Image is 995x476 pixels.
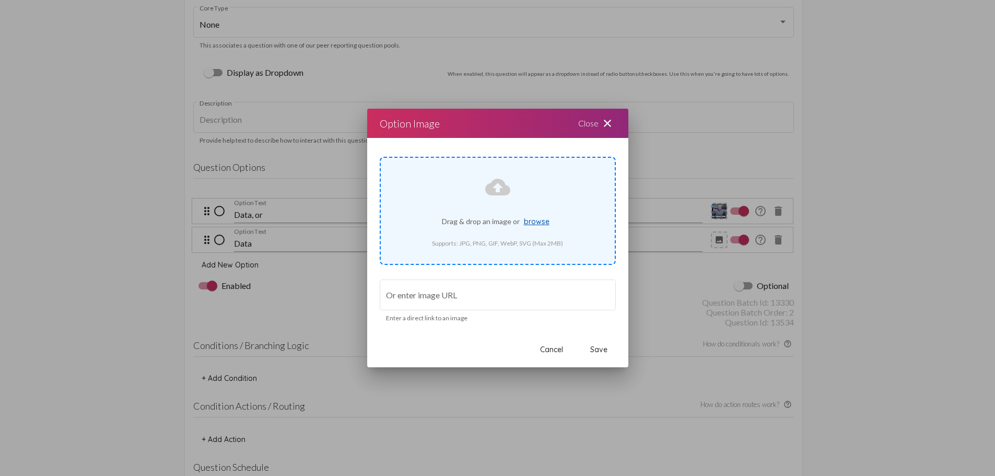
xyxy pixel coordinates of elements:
p: Drag & drop an image or [393,212,602,231]
button: Save [582,340,616,359]
div: Close [566,109,628,138]
span: Cancel [540,345,563,354]
button: Cancel [532,340,571,359]
mat-icon: cloud_upload [485,175,510,200]
span: Save [590,345,607,354]
span: browse [524,217,549,226]
small: Supports: JPG, PNG, GIF, WebP, SVG (Max 2MB) [432,239,563,247]
button: browse [520,212,553,231]
div: Option Image [380,115,440,132]
mat-hint: Enter a direct link to an image [386,315,467,322]
mat-icon: close [601,117,614,130]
